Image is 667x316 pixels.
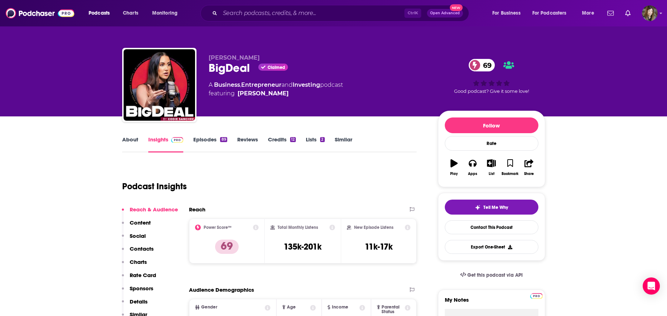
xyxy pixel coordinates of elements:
a: Lists2 [306,136,324,152]
a: Business [214,81,240,88]
button: Charts [122,259,147,272]
button: Open AdvancedNew [427,9,463,17]
div: Share [524,172,534,176]
button: Show profile menu [642,5,658,21]
button: Details [122,298,148,311]
span: Logged in as ElizabethHawkins [642,5,658,21]
a: Entrepreneur [241,81,282,88]
span: For Podcasters [532,8,567,18]
span: Podcasts [89,8,110,18]
span: Monitoring [152,8,178,18]
button: open menu [84,7,119,19]
input: Search podcasts, credits, & more... [220,7,404,19]
button: Follow [445,117,538,133]
p: Charts [130,259,147,265]
h2: Power Score™ [204,225,232,230]
img: Podchaser Pro [171,137,184,143]
a: InsightsPodchaser Pro [148,136,184,152]
a: Show notifications dropdown [604,7,617,19]
span: Age [287,305,296,310]
button: tell me why sparkleTell Me Why [445,200,538,215]
span: New [450,4,463,11]
div: Search podcasts, credits, & more... [207,5,476,21]
button: open menu [487,7,529,19]
span: Claimed [268,66,285,69]
button: open menu [577,7,603,19]
a: Similar [335,136,352,152]
button: Reach & Audience [122,206,178,219]
div: Play [450,172,458,176]
span: Parental Status [382,305,404,314]
span: 69 [476,59,495,71]
div: Open Intercom Messenger [643,277,660,295]
p: 69 [215,240,239,254]
div: Bookmark [502,172,518,176]
button: open menu [528,7,577,19]
button: Bookmark [501,155,519,180]
div: 89 [220,137,227,142]
span: Tell Me Why [483,205,508,210]
p: Contacts [130,245,154,252]
span: , [240,81,241,88]
p: Social [130,232,146,239]
span: For Business [492,8,521,18]
img: Podchaser - Follow, Share and Rate Podcasts [6,6,74,20]
h3: 135k-201k [284,241,322,252]
p: Details [130,298,148,305]
span: [PERSON_NAME] [209,54,260,61]
a: Contact This Podcast [445,220,538,234]
div: List [489,172,494,176]
span: Gender [201,305,217,310]
button: Contacts [122,245,154,259]
span: Income [332,305,348,310]
a: Credits12 [268,136,296,152]
button: Social [122,232,146,246]
h2: Total Monthly Listens [278,225,318,230]
button: Rate Card [122,272,156,285]
label: My Notes [445,296,538,309]
h2: Reach [189,206,205,213]
img: BigDeal [124,49,195,121]
span: Charts [123,8,138,18]
button: Export One-Sheet [445,240,538,254]
a: 69 [469,59,495,71]
p: Content [130,219,151,226]
a: Charts [118,7,143,19]
a: Reviews [237,136,258,152]
img: tell me why sparkle [475,205,481,210]
div: Apps [468,172,477,176]
button: Sponsors [122,285,153,298]
button: Content [122,219,151,232]
span: Get this podcast via API [467,272,523,278]
h2: Audience Demographics [189,286,254,293]
span: Ctrl K [404,9,421,18]
h1: Podcast Insights [122,181,187,192]
p: Rate Card [130,272,156,279]
button: List [482,155,501,180]
div: 2 [320,137,324,142]
img: Podchaser Pro [530,293,543,299]
p: Reach & Audience [130,206,178,213]
a: About [122,136,138,152]
img: User Profile [642,5,658,21]
a: Episodes89 [193,136,227,152]
a: Investing [293,81,320,88]
div: A podcast [209,81,343,98]
a: Pro website [530,292,543,299]
div: Rate [445,136,538,151]
a: Show notifications dropdown [622,7,633,19]
button: Apps [463,155,482,180]
h3: 11k-17k [365,241,393,252]
div: 12 [290,137,296,142]
a: Codie Sanchez [238,89,289,98]
span: and [282,81,293,88]
p: Sponsors [130,285,153,292]
h2: New Episode Listens [354,225,393,230]
button: Share [519,155,538,180]
button: Play [445,155,463,180]
span: More [582,8,594,18]
div: 69Good podcast? Give it some love! [438,54,545,99]
span: featuring [209,89,343,98]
